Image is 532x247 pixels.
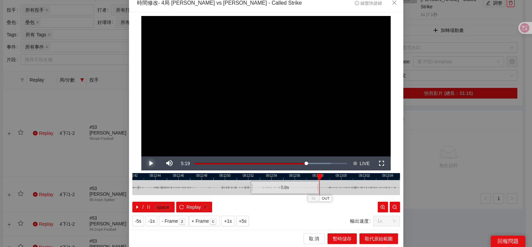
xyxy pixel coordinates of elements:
button: zoom-out [390,202,400,212]
span: Replay [187,203,201,211]
span: 5:19 [181,161,190,166]
span: 取 消 [309,235,320,242]
span: +5s [239,217,246,225]
button: Mute [160,156,179,170]
span: 1x [377,216,396,226]
button: Play [141,156,160,170]
label: 輸出速度 [350,216,373,226]
button: IN [308,195,320,202]
span: zoom-out [392,205,397,210]
button: Seek to live, currently behind live [350,156,372,170]
div: Video Player [141,16,391,156]
span: 暫時儲存 [333,235,351,242]
div: Progress Bar [194,163,347,164]
span: - Frame [162,217,178,225]
kbd: z [179,218,186,225]
button: -1s [146,216,157,226]
kbd: c [210,218,216,225]
span: 取代原始範圍 [365,235,393,242]
span: info-circle [355,1,359,5]
div: 5.9 s [251,181,319,194]
button: OUT [320,195,332,202]
button: 取 消 [304,233,325,244]
button: 取代原始範圍 [359,233,398,244]
button: 暫時儲存 [328,233,357,244]
span: / [142,203,144,211]
span: reload [179,205,184,210]
button: reloadReplayr [176,202,212,212]
kbd: r [202,204,208,211]
button: Fullscreen [372,156,391,170]
button: zoom-in [378,202,388,212]
span: -1s [148,217,155,225]
div: 回報問題 [491,236,525,247]
span: +1s [224,217,232,225]
button: caret-right/pausespace [132,202,175,212]
button: +5s [236,216,249,226]
span: caret-right [135,205,140,210]
span: pause [146,205,151,210]
span: OUT [322,196,330,202]
span: + Frame [192,217,209,225]
span: -5s [135,217,141,225]
kbd: space [154,204,171,211]
button: + Framec [189,216,220,226]
button: +1s [221,216,234,226]
button: -5s [132,216,144,226]
span: LIVE [360,156,370,170]
button: - Framez [159,216,189,226]
span: zoom-in [380,205,385,210]
span: 鍵盤快捷鍵 [355,1,382,6]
